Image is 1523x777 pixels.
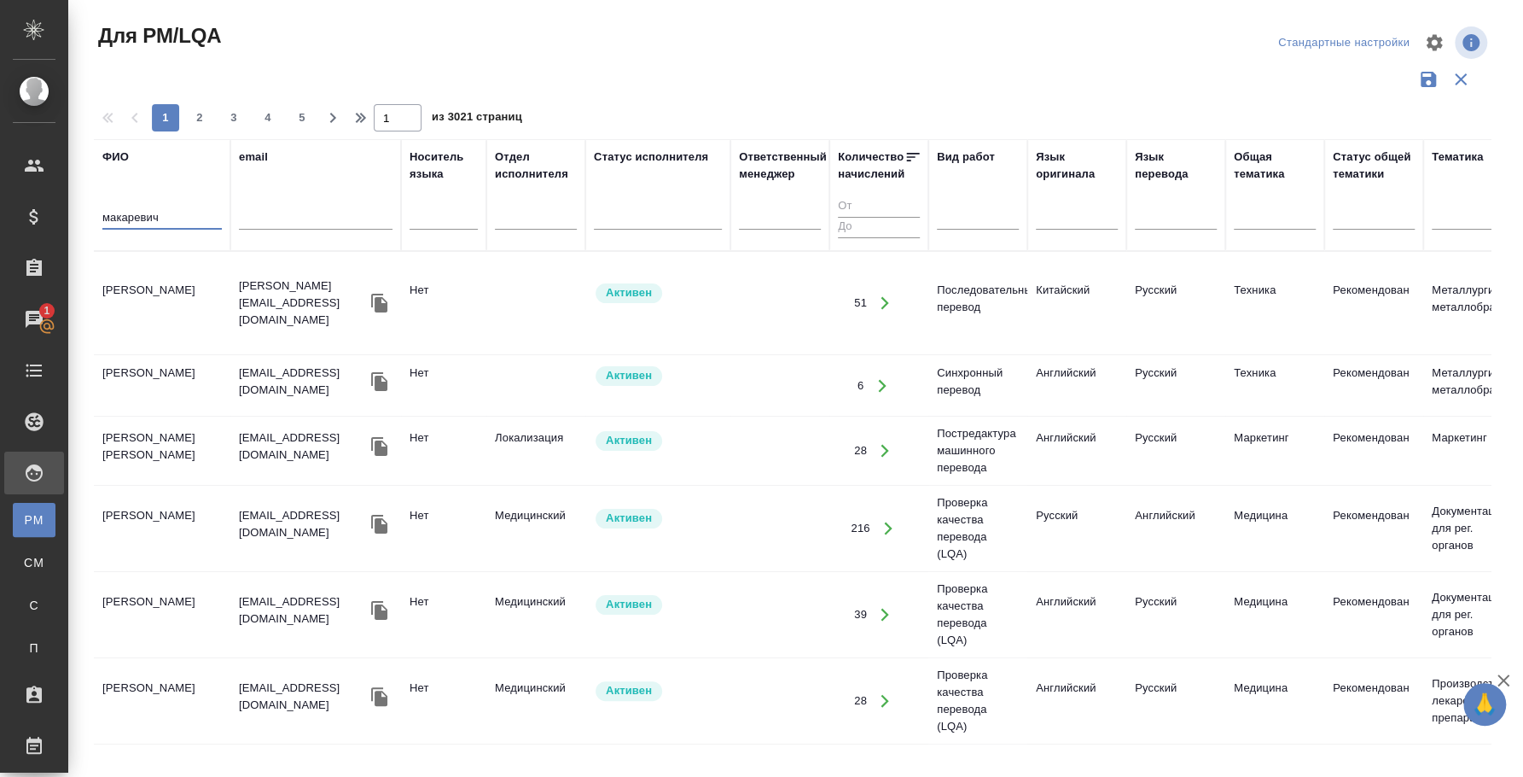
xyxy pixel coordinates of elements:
[486,421,585,481] td: Локализация
[401,585,486,645] td: Нет
[1036,149,1118,183] div: Язык оригинала
[239,429,367,464] p: [EMAIL_ADDRESS][DOMAIN_NAME]
[102,149,129,166] div: ФИО
[239,680,367,714] p: [EMAIL_ADDRESS][DOMAIN_NAME]
[1027,671,1126,731] td: Английский
[868,286,903,321] button: Открыть работы
[1126,421,1225,481] td: Русский
[21,640,47,657] span: П
[401,356,486,416] td: Нет
[410,149,478,183] div: Носитель языка
[1324,356,1423,416] td: Рекомендован
[239,593,367,628] p: [EMAIL_ADDRESS][DOMAIN_NAME]
[401,273,486,333] td: Нет
[220,104,247,131] button: 3
[239,507,367,541] p: [EMAIL_ADDRESS][DOMAIN_NAME]
[868,598,903,633] button: Открыть работы
[928,486,1027,571] td: Проверка качества перевода (LQA)
[367,434,392,459] button: Скопировать
[94,356,230,416] td: [PERSON_NAME]
[1027,499,1126,558] td: Русский
[1470,686,1499,722] span: 🙏
[4,298,64,341] a: 1
[94,421,230,481] td: [PERSON_NAME] [PERSON_NAME]
[220,109,247,126] span: 3
[1423,421,1522,481] td: Маркетинг
[239,277,367,329] p: [PERSON_NAME][EMAIL_ADDRESS][DOMAIN_NAME]
[486,585,585,645] td: Медицинский
[868,434,903,469] button: Открыть работы
[857,377,863,394] div: 6
[739,149,827,183] div: Ответственный менеджер
[21,511,47,529] span: PM
[937,149,995,166] div: Вид работ
[606,367,652,384] p: Активен
[1126,585,1225,645] td: Русский
[1423,356,1522,416] td: Металлургия и металлобработка
[1333,149,1415,183] div: Статус общей тематики
[1027,585,1126,645] td: Английский
[486,671,585,731] td: Медицинский
[594,593,722,616] div: Рядовой исполнитель: назначай с учетом рейтинга
[606,284,652,301] p: Активен
[13,503,55,537] a: PM
[1412,63,1445,96] button: Сохранить фильтры
[186,104,213,131] button: 2
[871,511,906,546] button: Открыть работы
[432,107,522,131] span: из 3021 страниц
[1432,149,1483,166] div: Тематика
[606,510,652,527] p: Активен
[94,22,221,50] span: Для PM/LQA
[1324,671,1423,731] td: Рекомендован
[606,682,652,699] p: Активен
[254,109,282,126] span: 4
[1324,585,1423,645] td: Рекомендован
[1225,356,1324,416] td: Техника
[1423,273,1522,333] td: Металлургия и металлобработка
[854,692,867,710] div: 28
[94,273,230,333] td: [PERSON_NAME]
[1126,671,1225,731] td: Русский
[606,596,652,613] p: Активен
[928,658,1027,744] td: Проверка качества перевода (LQA)
[838,149,904,183] div: Количество начислений
[254,104,282,131] button: 4
[1126,356,1225,416] td: Русский
[94,671,230,731] td: [PERSON_NAME]
[594,680,722,703] div: Рядовой исполнитель: назначай с учетом рейтинга
[186,109,213,126] span: 2
[367,369,392,394] button: Скопировать
[854,442,867,459] div: 28
[1126,273,1225,333] td: Русский
[1225,671,1324,731] td: Медицина
[928,356,1027,416] td: Синхронный перевод
[1135,149,1217,183] div: Язык перевода
[13,631,55,665] a: П
[1324,421,1423,481] td: Рекомендован
[1324,273,1423,333] td: Рекомендован
[33,302,60,319] span: 1
[1234,149,1316,183] div: Общая тематика
[594,149,708,166] div: Статус исполнителя
[1274,30,1414,56] div: split button
[367,511,392,537] button: Скопировать
[1027,421,1126,481] td: Английский
[1423,667,1522,735] td: Производство лекарственных препаратов
[868,684,903,719] button: Открыть работы
[1423,581,1522,649] td: Документация для рег. органов
[1225,499,1324,558] td: Медицина
[13,588,55,622] a: С
[239,149,268,166] div: email
[594,507,722,530] div: Рядовой исполнитель: назначай с учетом рейтинга
[854,606,867,623] div: 39
[21,554,47,571] span: CM
[1225,273,1324,333] td: Техника
[928,417,1027,485] td: Постредактура машинного перевода
[606,432,652,449] p: Активен
[367,598,392,623] button: Скопировать
[486,499,585,558] td: Медицинский
[288,109,316,126] span: 5
[928,572,1027,657] td: Проверка качества перевода (LQA)
[594,429,722,453] div: Рядовой исполнитель: назначай с учетом рейтинга
[838,196,920,218] input: От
